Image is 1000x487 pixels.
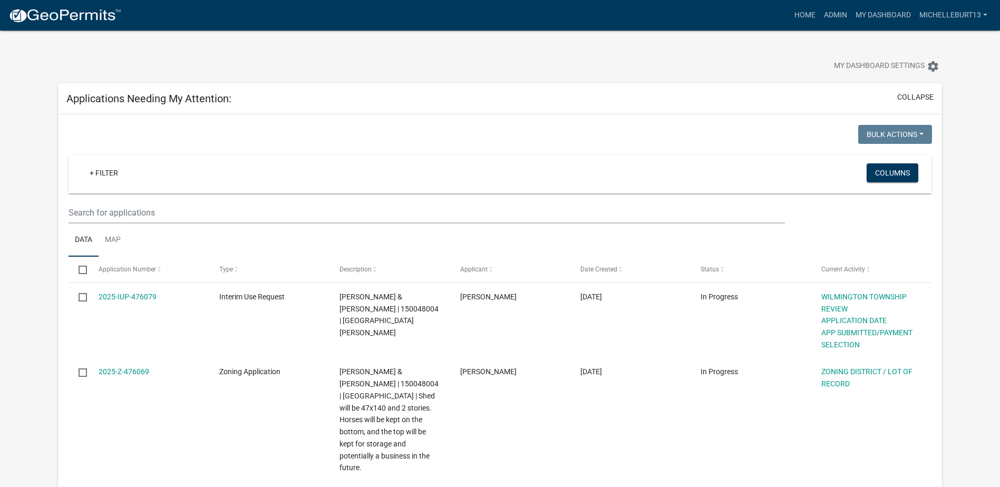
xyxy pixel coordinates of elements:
span: Applicant [460,266,488,273]
a: michelleburt13 [915,5,992,25]
span: In Progress [701,293,738,301]
input: Search for applications [69,202,785,223]
span: BORNTRAGER,BENJY & MARTHA | 150048004 | Wilmington | Shed will be 47x140 and 2 stories. Horses wi... [339,367,439,472]
span: 09/09/2025 [580,293,602,301]
span: Michelle Burt [460,293,517,301]
span: In Progress [701,367,738,376]
a: Home [790,5,820,25]
a: 2025-Z-476069 [99,367,149,376]
span: Current Activity [821,266,865,273]
datatable-header-cell: Status [691,257,811,282]
a: 2025-IUP-476079 [99,293,157,301]
datatable-header-cell: Select [69,257,89,282]
a: APPLICATION DATE [821,316,887,325]
span: Description [339,266,372,273]
a: Data [69,223,99,257]
span: BORNTRAGER,BENJY & MARTHA | 150048004 | Wilmington I [339,293,439,337]
span: Michelle Burt [460,367,517,376]
datatable-header-cell: Application Number [89,257,209,282]
a: APP SUBMITTED/PAYMENT SELECTION [821,328,912,349]
i: settings [927,60,939,73]
a: ZONING DISTRICT / LOT OF RECORD [821,367,912,388]
datatable-header-cell: Current Activity [811,257,931,282]
button: Bulk Actions [858,125,932,144]
a: Map [99,223,127,257]
button: My Dashboard Settingssettings [826,56,948,76]
span: Status [701,266,719,273]
span: Type [219,266,233,273]
datatable-header-cell: Applicant [450,257,570,282]
a: My Dashboard [851,5,915,25]
h5: Applications Needing My Attention: [66,92,231,105]
span: Zoning Application [219,367,280,376]
span: My Dashboard Settings [834,60,925,73]
datatable-header-cell: Date Created [570,257,691,282]
button: collapse [897,92,934,103]
span: 09/09/2025 [580,367,602,376]
datatable-header-cell: Description [329,257,450,282]
span: Date Created [580,266,617,273]
a: + Filter [81,163,127,182]
datatable-header-cell: Type [209,257,329,282]
button: Columns [867,163,918,182]
span: Application Number [99,266,156,273]
span: Interim Use Request [219,293,285,301]
a: WILMINGTON TOWNSHIP REVIEW [821,293,907,313]
a: Admin [820,5,851,25]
